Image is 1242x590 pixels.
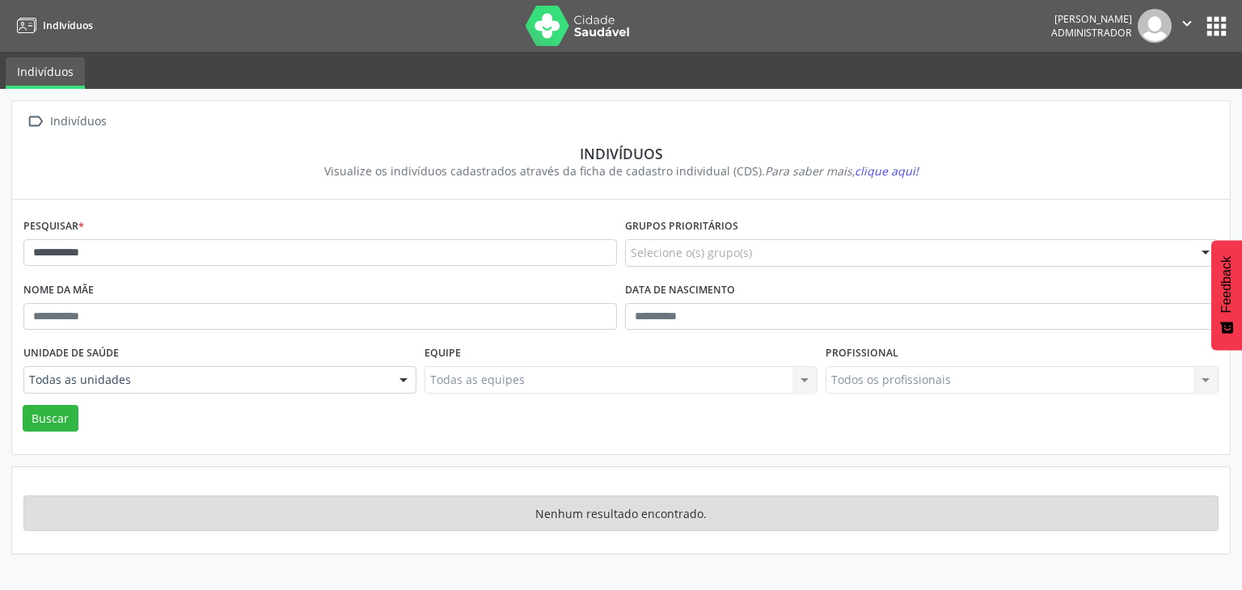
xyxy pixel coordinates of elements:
div: [PERSON_NAME] [1051,12,1132,26]
span: Selecione o(s) grupo(s) [631,244,752,261]
button: apps [1202,12,1231,40]
span: Todas as unidades [29,372,383,388]
i: Para saber mais, [765,163,919,179]
button: Feedback - Mostrar pesquisa [1211,240,1242,350]
label: Nome da mãe [23,278,94,303]
div: Nenhum resultado encontrado. [23,495,1219,531]
div: Indivíduos [35,145,1207,162]
label: Grupos prioritários [625,214,738,239]
span: Feedback [1219,256,1234,313]
button: Buscar [23,405,78,432]
span: clique aqui! [855,163,919,179]
label: Pesquisar [23,214,84,239]
a: Indivíduos [11,12,93,39]
button:  [1172,9,1202,43]
label: Unidade de saúde [23,341,119,366]
a:  Indivíduos [23,110,109,133]
span: Administrador [1051,26,1132,40]
i:  [23,110,47,133]
div: Visualize os indivíduos cadastrados através da ficha de cadastro individual (CDS). [35,162,1207,179]
label: Profissional [826,341,898,366]
label: Data de nascimento [625,278,735,303]
label: Equipe [425,341,461,366]
span: Indivíduos [43,19,93,32]
i:  [1178,15,1196,32]
div: Indivíduos [47,110,109,133]
a: Indivíduos [6,57,85,89]
img: img [1138,9,1172,43]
